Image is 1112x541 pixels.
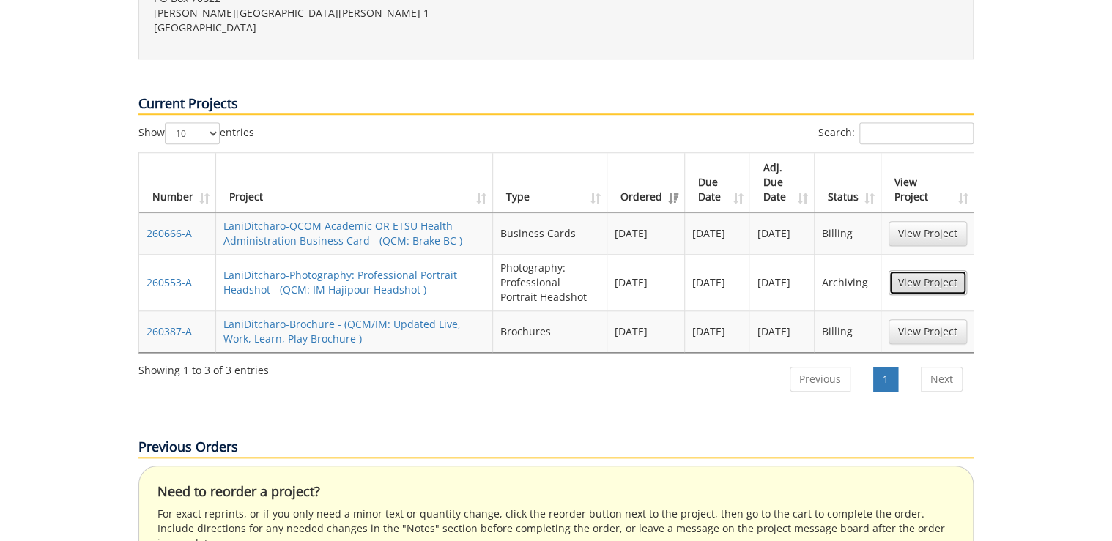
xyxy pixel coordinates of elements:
[607,254,685,310] td: [DATE]
[138,94,974,115] p: Current Projects
[138,357,269,378] div: Showing 1 to 3 of 3 entries
[685,153,750,212] th: Due Date: activate to sort column ascending
[139,153,216,212] th: Number: activate to sort column ascending
[607,212,685,254] td: [DATE]
[154,20,545,35] p: [GEOGRAPHIC_DATA]
[607,153,685,212] th: Ordered: activate to sort column ascending
[749,254,815,310] td: [DATE]
[815,254,881,310] td: Archiving
[921,367,963,392] a: Next
[493,310,607,352] td: Brochures
[223,317,461,346] a: LaniDitcharo-Brochure - (QCM/IM: Updated Live, Work, Learn, Play Brochure )
[216,153,493,212] th: Project: activate to sort column ascending
[873,367,898,392] a: 1
[749,212,815,254] td: [DATE]
[815,310,881,352] td: Billing
[749,153,815,212] th: Adj. Due Date: activate to sort column ascending
[493,153,607,212] th: Type: activate to sort column ascending
[859,122,974,144] input: Search:
[165,122,220,144] select: Showentries
[138,438,974,458] p: Previous Orders
[881,153,974,212] th: View Project: activate to sort column ascending
[790,367,850,392] a: Previous
[138,122,254,144] label: Show entries
[889,221,967,246] a: View Project
[147,226,192,240] a: 260666-A
[223,219,462,247] a: LaniDitcharo-QCOM Academic OR ETSU Health Administration Business Card - (QCM: Brake BC )
[685,212,750,254] td: [DATE]
[147,275,192,289] a: 260553-A
[147,324,192,338] a: 260387-A
[818,122,974,144] label: Search:
[889,270,967,295] a: View Project
[607,310,685,352] td: [DATE]
[493,212,607,254] td: Business Cards
[685,310,750,352] td: [DATE]
[157,485,955,499] h4: Need to reorder a project?
[749,310,815,352] td: [DATE]
[889,319,967,344] a: View Project
[154,6,545,20] p: [PERSON_NAME][GEOGRAPHIC_DATA][PERSON_NAME] 1
[223,268,457,296] a: LaniDitcharo-Photography: Professional Portrait Headshot - (QCM: IM Hajipour Headshot )
[815,212,881,254] td: Billing
[815,153,881,212] th: Status: activate to sort column ascending
[493,254,607,310] td: Photography: Professional Portrait Headshot
[685,254,750,310] td: [DATE]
